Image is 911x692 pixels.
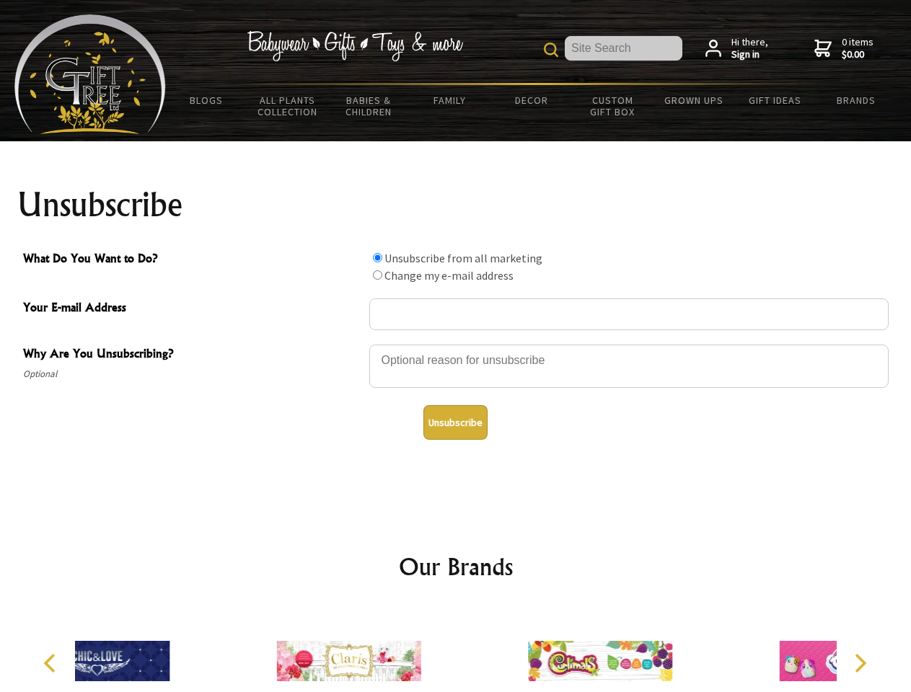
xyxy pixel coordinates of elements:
[842,48,873,61] strong: $0.00
[814,36,873,61] a: 0 items$0.00
[29,549,883,584] h2: Our Brands
[23,249,362,270] span: What Do You Want to Do?
[36,647,68,679] button: Previous
[572,85,653,127] a: Custom Gift Box
[731,36,768,61] span: Hi there,
[423,405,488,440] button: Unsubscribe
[23,345,362,365] span: Why Are You Unsubscribing?
[328,85,410,127] a: Babies & Children
[490,85,572,115] a: Decor
[23,365,362,383] span: Optional
[705,36,768,61] a: Hi there,Sign in
[544,43,558,57] img: product search
[369,345,889,388] textarea: Why Are You Unsubscribing?
[734,85,816,115] a: Gift Ideas
[384,251,542,265] label: Unsubscribe from all marketing
[247,31,463,61] img: Babywear - Gifts - Toys & more
[842,35,873,61] span: 0 items
[565,36,682,61] input: Site Search
[369,298,889,330] input: Your E-mail Address
[410,85,491,115] a: Family
[731,48,768,61] strong: Sign in
[166,85,247,115] a: BLOGS
[653,85,734,115] a: Grown Ups
[373,253,382,262] input: What Do You Want to Do?
[816,85,897,115] a: Brands
[247,85,329,127] a: All Plants Collection
[17,187,894,222] h1: Unsubscribe
[844,647,876,679] button: Next
[23,298,362,319] span: Your E-mail Address
[384,268,514,283] label: Change my e-mail address
[14,14,166,134] img: Babyware - Gifts - Toys and more...
[373,270,382,280] input: What Do You Want to Do?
